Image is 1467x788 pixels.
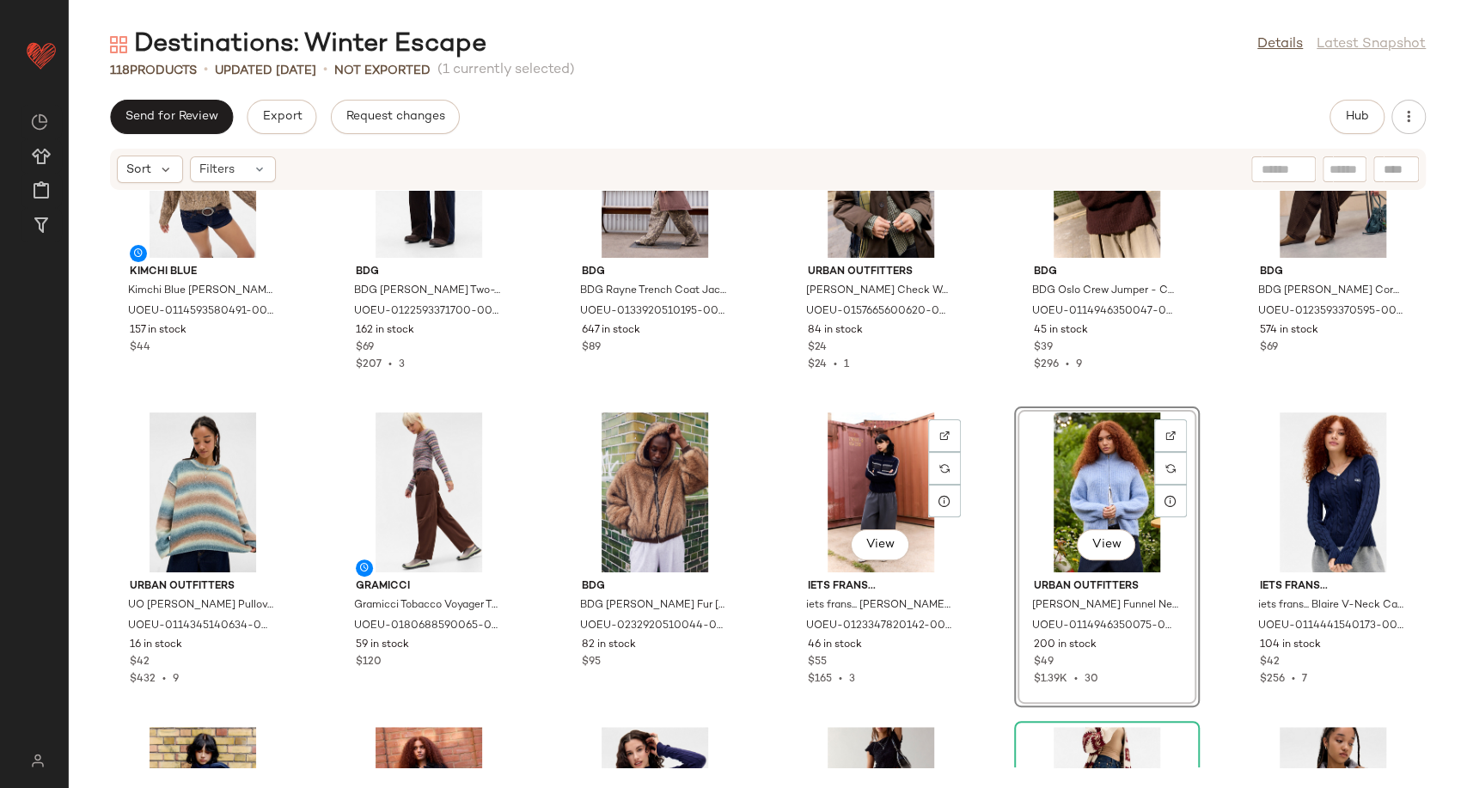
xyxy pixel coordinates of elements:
span: BDG [582,265,728,280]
span: 118 [110,64,130,77]
span: 84 in stock [808,323,863,339]
span: 59 in stock [356,638,409,653]
span: UOEU-0133920510195-000-020 [580,304,726,320]
span: Gramicci Tobacco Voyager Trousers - Brown XL at Urban Outfitters [354,598,500,614]
span: UOEU-0232920510044-000-020 [580,619,726,634]
span: 3 [849,674,855,685]
span: $296 [1034,359,1059,370]
span: $39 [1034,340,1053,356]
img: svg%3e [1165,431,1176,441]
img: 0114441540173_041_a2 [1246,412,1420,572]
span: BDG Rayne Trench Coat Jacket - [PERSON_NAME] S at Urban Outfitters [580,284,726,299]
span: UOEU-0123593370595-000-020 [1258,304,1404,320]
img: svg%3e [939,431,950,441]
button: View [851,529,909,560]
span: BDG [356,265,502,280]
p: updated [DATE] [215,62,316,80]
img: 0232920510044_020_b [568,412,742,572]
span: 46 in stock [808,638,862,653]
span: BDG [1260,265,1406,280]
span: View [865,538,895,552]
span: Kimchi Blue [PERSON_NAME] Slash Cable Knit Jumper - Taupe S at Urban Outfitters [128,284,274,299]
span: iets frans... [1260,579,1406,595]
span: $42 [130,655,150,670]
img: 0123347820142_005_a2 [794,412,968,572]
img: 0114345140634_049_a2 [116,412,290,572]
span: [PERSON_NAME] Check Woven Scarf - Green at Urban Outfitters [806,284,952,299]
span: BDG [PERSON_NAME] Fur [PERSON_NAME] M at Urban Outfitters [580,598,726,614]
span: UOEU-0114441540173-000-041 [1258,619,1404,634]
img: svg%3e [110,36,127,53]
span: • [382,359,399,370]
span: [PERSON_NAME] Funnel Neck Zip-Through Cardigan - Indigo XS at Urban Outfitters [1032,598,1178,614]
span: Hub [1345,110,1369,124]
span: Urban Outfitters [808,265,954,280]
span: • [204,60,208,81]
span: UO [PERSON_NAME] Pullover Jumper - Blue S at Urban Outfitters [128,598,274,614]
span: 82 in stock [582,638,636,653]
span: iets frans... [PERSON_NAME] Heavyweight Joggers - Dark Grey S at Urban Outfitters [806,598,952,614]
button: View [1077,529,1135,560]
button: Export [247,100,316,134]
span: $24 [808,340,827,356]
span: $165 [808,674,832,685]
img: 0114946350075_091_a2 [1020,412,1194,572]
span: UOEU-0157665600620-000-030 [806,304,952,320]
span: • [323,60,327,81]
span: Request changes [345,110,445,124]
span: 1 [844,359,849,370]
span: $42 [1260,655,1280,670]
span: UOEU-0114345140634-000-049 [128,619,274,634]
span: BDG [PERSON_NAME] Two-Tone Corduroy Jeans - Rinsed Denim 29W 32L at Urban Outfitters [354,284,500,299]
span: • [1285,674,1302,685]
button: Send for Review [110,100,233,134]
span: • [156,674,173,685]
span: $95 [582,655,601,670]
span: BDG Oslo Crew Jumper - Chocolate M at Urban Outfitters [1032,284,1178,299]
div: Products [110,62,197,80]
span: BDG [PERSON_NAME] Corduroy Chino Trousers - Brown XL at Urban Outfitters [1258,284,1404,299]
span: View [1091,538,1121,552]
span: Urban Outfitters [130,579,276,595]
span: $44 [130,340,150,356]
span: Send for Review [125,110,218,124]
span: iets frans... Blaire V-Neck Cable Knit Jumper - Navy XL at Urban Outfitters [1258,598,1404,614]
span: $24 [808,359,827,370]
span: $69 [356,340,374,356]
span: • [827,359,844,370]
span: Export [261,110,302,124]
span: UOEU-0114946350075-000-091 [1032,619,1178,634]
span: 157 in stock [130,323,186,339]
span: 162 in stock [356,323,414,339]
button: Hub [1329,100,1384,134]
span: (1 currently selected) [437,60,575,81]
span: UOEU-0114946350047-000-021 [1032,304,1178,320]
span: UOEU-0114593580491-000-023 [128,304,274,320]
span: • [832,674,849,685]
img: heart_red.DM2ytmEG.svg [24,38,58,72]
span: 45 in stock [1034,323,1088,339]
span: • [1059,359,1076,370]
span: $69 [1260,340,1278,356]
span: Sort [126,161,151,179]
span: Gramicci [356,579,502,595]
span: 104 in stock [1260,638,1321,653]
img: svg%3e [939,463,950,473]
span: 574 in stock [1260,323,1318,339]
span: $89 [582,340,601,356]
span: Kimchi Blue [130,265,276,280]
img: svg%3e [21,754,54,767]
span: $55 [808,655,827,670]
span: $432 [130,674,156,685]
div: Destinations: Winter Escape [110,27,486,62]
img: 0180688590065_020_a2 [342,412,516,572]
span: UOEU-0122593371700-000-094 [354,304,500,320]
span: 9 [1076,359,1082,370]
span: iets frans... [808,579,954,595]
a: Details [1257,34,1303,55]
span: 9 [173,674,179,685]
span: Filters [199,161,235,179]
span: UOEU-0180688590065-000-020 [354,619,500,634]
button: Request changes [331,100,460,134]
img: svg%3e [31,113,48,131]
